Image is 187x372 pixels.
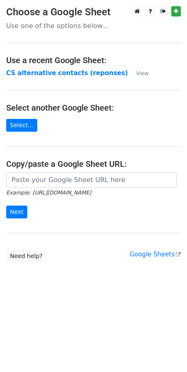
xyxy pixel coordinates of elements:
[129,251,181,258] a: Google Sheets
[6,55,181,65] h4: Use a recent Google Sheet:
[6,190,91,196] small: Example: [URL][DOMAIN_NAME]
[6,69,128,77] a: CS alternative contacts (reponses)
[136,70,149,76] small: View
[6,172,177,188] input: Paste your Google Sheet URL here
[6,119,37,132] a: Select...
[128,69,149,77] a: View
[6,21,181,30] p: Use one of the options below...
[6,6,181,18] h3: Choose a Google Sheet
[6,103,181,113] h4: Select another Google Sheet:
[6,250,46,263] a: Need help?
[6,206,27,218] input: Next
[6,159,181,169] h4: Copy/paste a Google Sheet URL:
